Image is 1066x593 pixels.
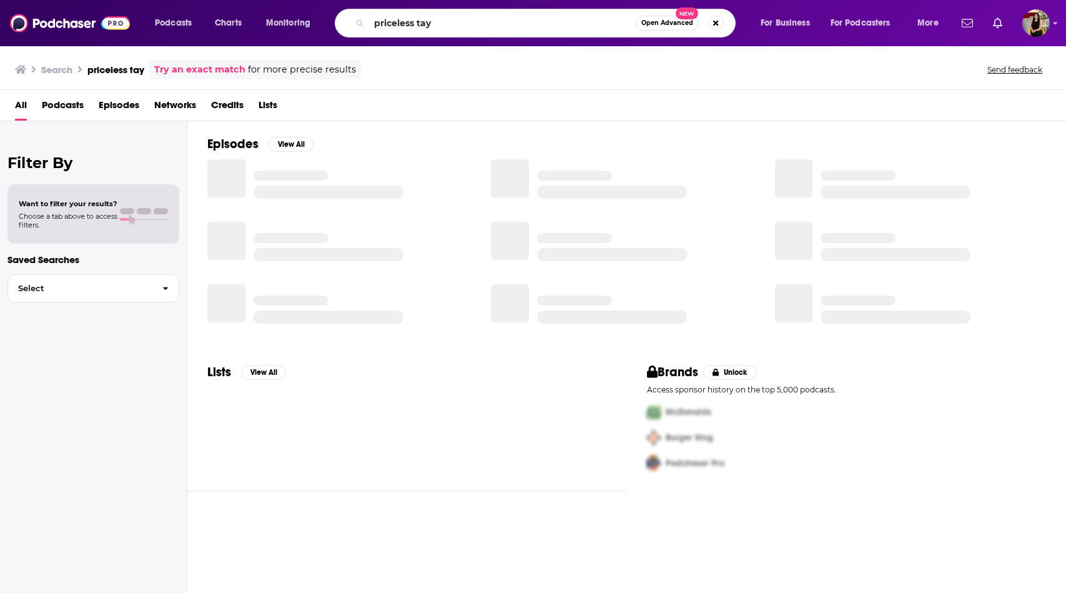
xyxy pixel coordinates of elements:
[676,7,698,19] span: New
[19,212,117,229] span: Choose a tab above to access filters.
[248,62,356,77] span: for more precise results
[99,95,139,121] a: Episodes
[642,451,666,476] img: Third Pro Logo
[207,364,286,380] a: ListsView All
[7,254,179,266] p: Saved Searches
[1022,9,1050,37] button: Show profile menu
[647,385,1047,394] p: Access sponsor history on the top 5,000 podcasts.
[207,136,259,152] h2: Episodes
[957,12,978,34] a: Show notifications dropdown
[87,64,144,76] h3: priceless tay
[703,365,756,380] button: Unlock
[257,13,327,33] button: open menu
[984,64,1046,75] button: Send feedback
[1022,9,1050,37] span: Logged in as cassey
[642,399,666,425] img: First Pro Logo
[8,284,152,292] span: Select
[42,95,84,121] a: Podcasts
[647,364,699,380] h2: Brands
[10,11,130,35] img: Podchaser - Follow, Share and Rate Podcasts
[988,12,1007,34] a: Show notifications dropdown
[666,458,724,469] span: Podchaser Pro
[207,364,231,380] h2: Lists
[215,14,242,32] span: Charts
[207,13,249,33] a: Charts
[831,14,891,32] span: For Podcasters
[1022,9,1050,37] img: User Profile
[259,95,277,121] a: Lists
[266,14,310,32] span: Monitoring
[19,199,117,208] span: Want to filter your results?
[15,95,27,121] a: All
[7,274,179,302] button: Select
[155,14,192,32] span: Podcasts
[211,95,244,121] a: Credits
[917,14,939,32] span: More
[666,407,711,417] span: McDonalds
[269,137,313,152] button: View All
[642,425,666,451] img: Second Pro Logo
[761,14,810,32] span: For Business
[636,16,699,31] button: Open AdvancedNew
[146,13,208,33] button: open menu
[154,95,196,121] a: Networks
[207,136,313,152] a: EpisodesView All
[154,62,245,77] a: Try an exact match
[641,20,693,26] span: Open Advanced
[241,365,286,380] button: View All
[666,432,713,443] span: Burger King
[7,154,179,172] h2: Filter By
[41,64,72,76] h3: Search
[752,13,826,33] button: open menu
[347,9,748,37] div: Search podcasts, credits, & more...
[822,13,909,33] button: open menu
[909,13,954,33] button: open menu
[369,13,636,33] input: Search podcasts, credits, & more...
